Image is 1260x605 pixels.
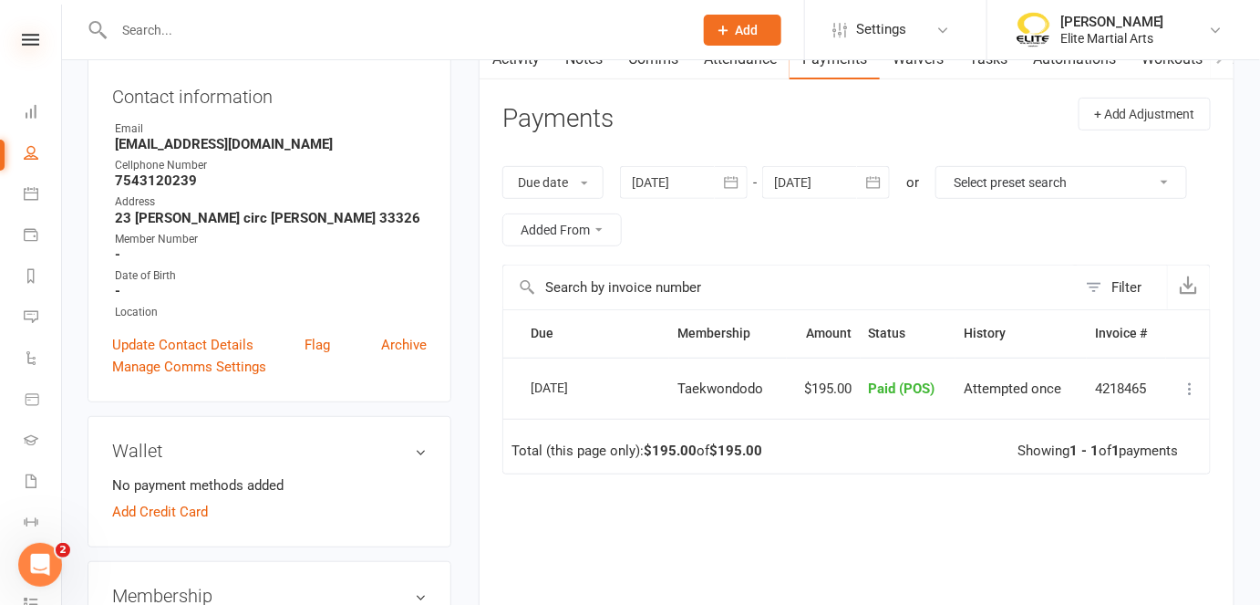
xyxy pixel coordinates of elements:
[112,356,266,378] a: Manage Comms Settings
[115,172,427,189] strong: 7543120239
[511,443,762,459] div: Total (this page only): of
[112,441,427,461] h3: Wallet
[115,246,427,263] strong: -
[115,231,427,248] div: Member Number
[1017,443,1179,459] div: Showing of payments
[115,157,427,174] div: Cellphone Number
[1077,266,1167,309] button: Filter
[709,443,762,459] strong: $195.00
[115,267,427,285] div: Date of Birth
[522,310,669,357] th: Due
[502,105,614,133] h3: Payments
[1111,276,1142,298] div: Filter
[112,475,427,496] li: No payment methods added
[1111,443,1120,459] strong: 1
[24,134,61,175] a: People
[115,193,427,211] div: Address
[669,310,787,357] th: Membership
[1015,12,1051,48] img: thumb_image1508806937.png
[115,283,427,299] strong: -
[704,15,781,46] button: Add
[381,334,427,356] a: Archive
[115,120,427,138] div: Email
[531,373,615,402] div: [DATE]
[112,79,427,107] h3: Contact information
[856,9,906,50] span: Settings
[955,310,1087,357] th: History
[1087,358,1165,420] td: 4218465
[24,381,61,422] a: Product Sales
[861,310,956,357] th: Status
[112,501,208,523] a: Add Credit Card
[736,23,759,37] span: Add
[502,214,622,246] button: Added From
[644,443,697,459] strong: $195.00
[1079,98,1211,130] button: + Add Adjustment
[108,17,680,43] input: Search...
[906,172,919,193] div: or
[24,216,61,257] a: Payments
[305,334,330,356] a: Flag
[24,93,61,134] a: Dashboard
[677,381,763,397] span: Taekwondodo
[115,210,427,226] strong: 23 [PERSON_NAME] circ [PERSON_NAME] 33326
[1060,14,1164,30] div: [PERSON_NAME]
[24,175,61,216] a: Calendar
[24,257,61,298] a: Reports
[502,166,604,199] button: Due date
[56,543,70,558] span: 2
[787,310,861,357] th: Amount
[869,381,935,397] span: Paid (POS)
[112,334,253,356] a: Update Contact Details
[503,266,1077,309] input: Search by invoice number
[787,358,861,420] td: $195.00
[115,304,427,321] div: Location
[115,136,427,152] strong: [EMAIL_ADDRESS][DOMAIN_NAME]
[964,381,1061,397] span: Attempted once
[1087,310,1165,357] th: Invoice #
[18,543,62,587] iframe: Intercom live chat
[1060,30,1164,47] div: Elite Martial Arts
[1069,443,1099,459] strong: 1 - 1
